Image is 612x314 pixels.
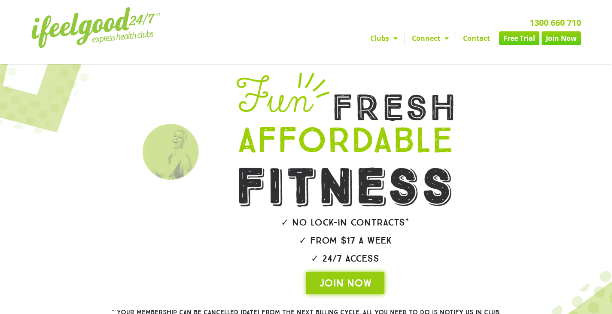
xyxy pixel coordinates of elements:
a: Connect [405,31,456,45]
a: Join Now [542,31,581,45]
h2: ✓ From $17 a week [213,236,478,245]
a: 1300 660 710 [530,17,581,28]
a: Free Trial [499,31,539,45]
a: Clubs [363,31,405,45]
span: JOIN NOW [319,276,371,290]
h2: ✓ No lock-in contracts* [213,218,478,227]
a: JOIN NOW [306,272,384,294]
nav: Menu [227,31,581,45]
h2: ✓ 24/7 Access [213,254,478,263]
a: Contact [456,31,497,45]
